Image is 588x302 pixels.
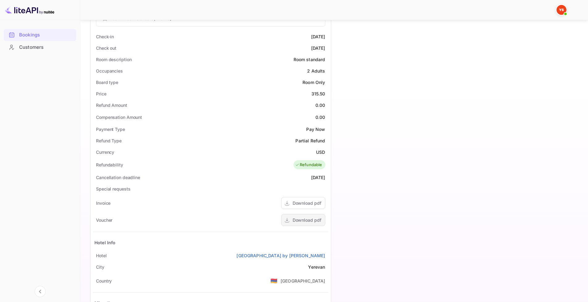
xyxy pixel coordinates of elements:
div: Country [96,278,112,284]
div: Cancellation deadline [96,174,140,181]
div: Yerevan [308,264,325,270]
div: Voucher [96,217,112,223]
div: Room standard [294,56,325,63]
div: Pay Now [306,126,325,132]
div: Price [96,90,106,97]
div: Customers [19,44,73,51]
div: Invoice [96,200,111,206]
div: 315.50 [311,90,325,97]
div: Hotel Info [94,239,116,246]
div: Currency [96,149,114,155]
img: LiteAPI logo [5,5,54,15]
div: Compensation Amount [96,114,142,120]
button: Collapse navigation [35,286,46,297]
span: United States [270,275,277,286]
a: Bookings [4,29,76,40]
div: Download pdf [293,217,321,223]
div: Board type [96,79,118,86]
a: [GEOGRAPHIC_DATA] by [PERSON_NAME] [236,252,325,259]
div: Refundable [295,162,322,168]
div: [DATE] [311,33,325,40]
div: Special requests [96,186,130,192]
div: [DATE] [311,45,325,51]
div: Room description [96,56,131,63]
div: Refund Type [96,137,122,144]
div: Partial Refund [295,137,325,144]
div: Download pdf [293,200,321,206]
div: Check out [96,45,116,51]
div: USD [316,149,325,155]
div: Refund Amount [96,102,127,108]
div: Bookings [19,31,73,39]
div: 0.00 [315,102,325,108]
div: Payment Type [96,126,125,132]
div: 0.00 [315,114,325,120]
div: Check-in [96,33,114,40]
div: [GEOGRAPHIC_DATA] [281,278,325,284]
div: 2 Adults [307,68,325,74]
div: [DATE] [311,174,325,181]
div: Bookings [4,29,76,41]
a: Customers [4,41,76,53]
div: Refundability [96,161,123,168]
div: City [96,264,104,270]
div: Occupancies [96,68,123,74]
img: Yandex Support [557,5,566,15]
div: Room Only [302,79,325,86]
div: Hotel [96,252,107,259]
